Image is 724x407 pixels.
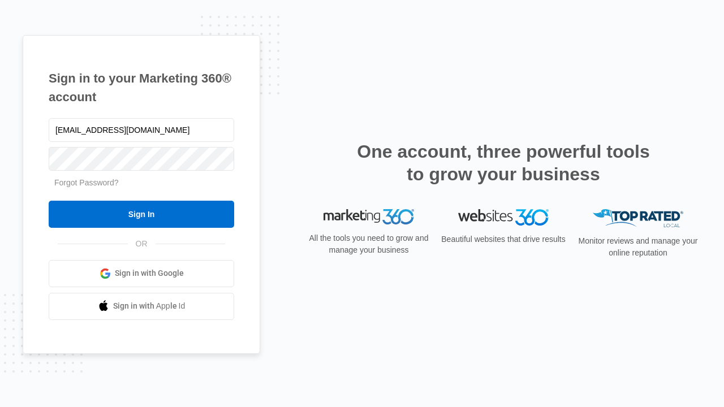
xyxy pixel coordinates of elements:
[593,209,683,228] img: Top Rated Local
[54,178,119,187] a: Forgot Password?
[49,201,234,228] input: Sign In
[354,140,653,185] h2: One account, three powerful tools to grow your business
[49,293,234,320] a: Sign in with Apple Id
[49,118,234,142] input: Email
[49,260,234,287] a: Sign in with Google
[115,267,184,279] span: Sign in with Google
[458,209,549,226] img: Websites 360
[440,233,567,245] p: Beautiful websites that drive results
[324,209,414,225] img: Marketing 360
[575,235,701,259] p: Monitor reviews and manage your online reputation
[113,300,186,312] span: Sign in with Apple Id
[49,69,234,106] h1: Sign in to your Marketing 360® account
[128,238,156,250] span: OR
[305,232,432,256] p: All the tools you need to grow and manage your business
